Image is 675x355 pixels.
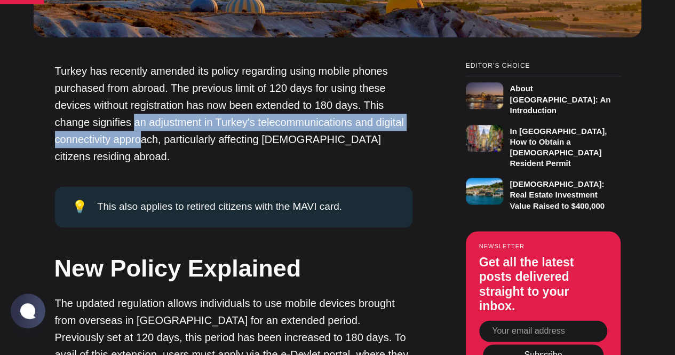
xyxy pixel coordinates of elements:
h2: New Policy Explained [54,251,412,285]
h3: About [GEOGRAPHIC_DATA]: An Introduction [510,84,610,115]
h3: Get all the latest posts delivered straight to your inbox. [479,255,607,314]
input: Your email address [479,320,607,342]
div: 💡 [72,199,97,215]
p: Turkey has recently amended its policy regarding using mobile phones purchased from abroad. The p... [55,62,412,165]
h3: [DEMOGRAPHIC_DATA]: Real Estate Investment Value Raised to $400,000 [510,179,605,210]
a: In [GEOGRAPHIC_DATA], How to Obtain a [DEMOGRAPHIC_DATA] Resident Permit [466,121,621,169]
a: [DEMOGRAPHIC_DATA]: Real Estate Investment Value Raised to $400,000 [466,175,621,211]
a: About [GEOGRAPHIC_DATA]: An Introduction [466,76,621,116]
small: Editor’s Choice [466,62,621,69]
h3: In [GEOGRAPHIC_DATA], How to Obtain a [DEMOGRAPHIC_DATA] Resident Permit [510,127,607,168]
div: This also applies to retired citizens with the MAVI card. [97,199,342,215]
small: Newsletter [479,243,607,249]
